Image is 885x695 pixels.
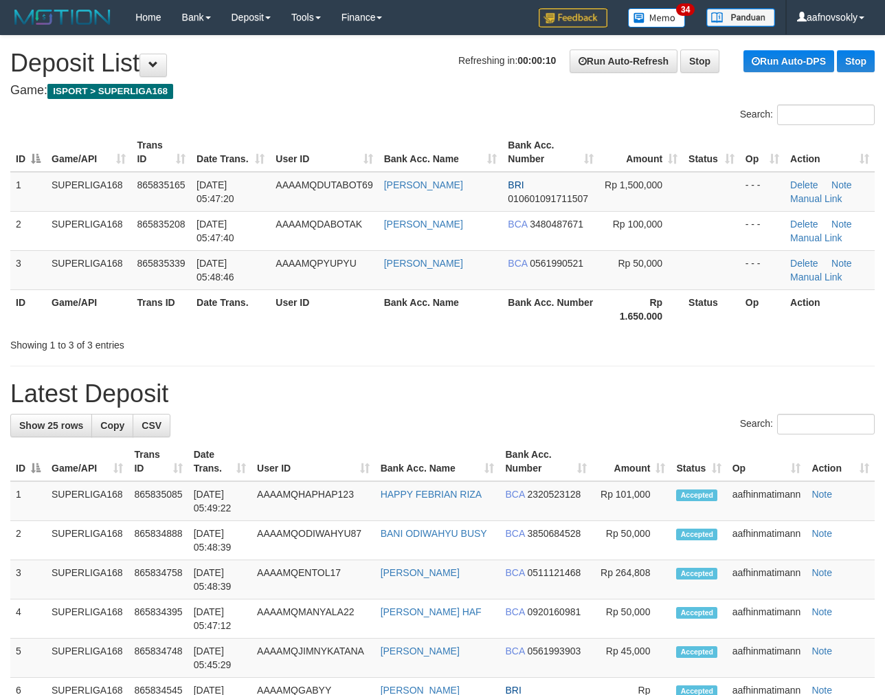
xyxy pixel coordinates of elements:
[251,599,375,639] td: AAAAMQMANYALA22
[811,489,832,500] a: Note
[740,211,785,250] td: - - -
[384,179,463,190] a: [PERSON_NAME]
[10,289,46,329] th: ID
[790,272,842,283] a: Manual Link
[381,606,482,617] a: [PERSON_NAME] HAF
[727,560,807,599] td: aafhinmatimann
[10,211,46,250] td: 2
[47,84,173,99] span: ISPORT > SUPERLIGA168
[785,133,875,172] th: Action: activate to sort column ascending
[46,442,128,481] th: Game/API: activate to sort column ascending
[128,560,188,599] td: 865834758
[613,219,662,230] span: Rp 100,000
[502,289,599,329] th: Bank Acc. Number
[128,481,188,521] td: 865835085
[527,567,581,578] span: Copy 0511121468 to clipboard
[381,646,460,657] a: [PERSON_NAME]
[740,289,785,329] th: Op
[508,179,524,190] span: BRI
[811,567,832,578] a: Note
[539,8,607,27] img: Feedback.jpg
[740,104,875,125] label: Search:
[10,481,46,521] td: 1
[131,133,191,172] th: Trans ID: activate to sort column ascending
[505,489,524,500] span: BCA
[811,528,832,539] a: Note
[251,442,375,481] th: User ID: activate to sort column ascending
[676,3,695,16] span: 34
[10,7,115,27] img: MOTION_logo.png
[505,646,524,657] span: BCA
[831,219,852,230] a: Note
[251,560,375,599] td: AAAAMQENTOL17
[133,414,170,437] a: CSV
[676,489,717,501] span: Accepted
[727,481,807,521] td: aafhinmatimann
[46,521,128,560] td: SUPERLIGA168
[191,133,270,172] th: Date Trans.: activate to sort column ascending
[727,639,807,678] td: aafhinmatimann
[188,481,251,521] td: [DATE] 05:49:22
[740,172,785,212] td: - - -
[527,528,581,539] span: Copy 3850684528 to clipboard
[676,568,717,580] span: Accepted
[381,567,460,578] a: [PERSON_NAME]
[790,258,818,269] a: Delete
[618,258,663,269] span: Rp 50,000
[605,179,662,190] span: Rp 1,500,000
[806,442,875,481] th: Action: activate to sort column ascending
[592,639,671,678] td: Rp 45,000
[197,258,234,283] span: [DATE] 05:48:46
[381,528,487,539] a: BANI ODIWAHYU BUSY
[270,133,378,172] th: User ID: activate to sort column ascending
[527,489,581,500] span: Copy 2320523128 to clipboard
[508,193,588,204] span: Copy 010601091711507 to clipboard
[676,607,717,619] span: Accepted
[46,481,128,521] td: SUPERLIGA168
[10,133,46,172] th: ID: activate to sort column descending
[592,521,671,560] td: Rp 50,000
[270,289,378,329] th: User ID
[384,258,463,269] a: [PERSON_NAME]
[740,414,875,434] label: Search:
[671,442,726,481] th: Status: activate to sort column ascending
[592,599,671,639] td: Rp 50,000
[570,49,677,73] a: Run Auto-Refresh
[10,414,92,437] a: Show 25 rows
[251,521,375,560] td: AAAAMQODIWAHYU87
[727,442,807,481] th: Op: activate to sort column ascending
[128,442,188,481] th: Trans ID: activate to sort column ascending
[276,258,356,269] span: AAAAMQPYUPYU
[46,172,131,212] td: SUPERLIGA168
[599,133,683,172] th: Amount: activate to sort column ascending
[131,289,191,329] th: Trans ID
[384,219,463,230] a: [PERSON_NAME]
[790,219,818,230] a: Delete
[831,179,852,190] a: Note
[683,133,740,172] th: Status: activate to sort column ascending
[46,560,128,599] td: SUPERLIGA168
[676,646,717,658] span: Accepted
[276,219,362,230] span: AAAAMQDABOTAK
[10,599,46,639] td: 4
[502,133,599,172] th: Bank Acc. Number: activate to sort column ascending
[458,55,556,66] span: Refreshing in:
[706,8,775,27] img: panduan.png
[46,289,131,329] th: Game/API
[592,560,671,599] td: Rp 264,808
[142,420,161,431] span: CSV
[100,420,124,431] span: Copy
[46,639,128,678] td: SUPERLIGA168
[592,442,671,481] th: Amount: activate to sort column ascending
[379,289,503,329] th: Bank Acc. Name
[790,179,818,190] a: Delete
[188,599,251,639] td: [DATE] 05:47:12
[837,50,875,72] a: Stop
[91,414,133,437] a: Copy
[10,521,46,560] td: 2
[740,133,785,172] th: Op: activate to sort column ascending
[128,521,188,560] td: 865834888
[680,49,719,73] a: Stop
[811,646,832,657] a: Note
[790,193,842,204] a: Manual Link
